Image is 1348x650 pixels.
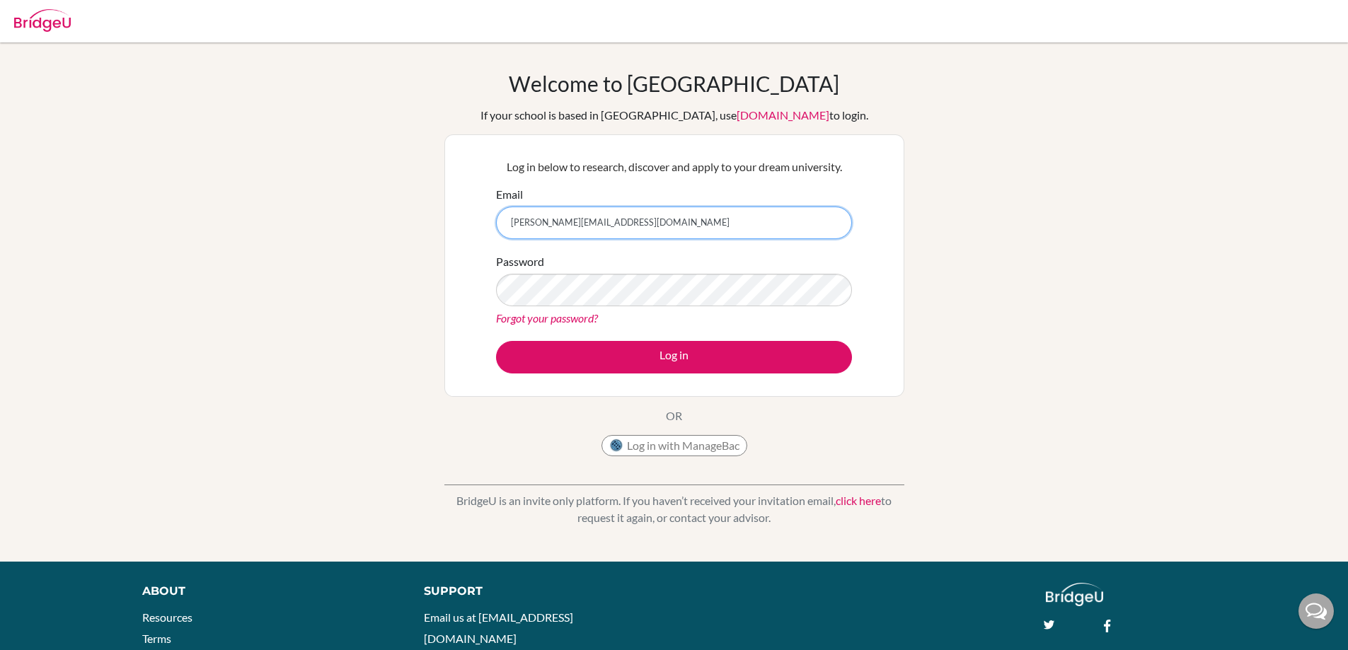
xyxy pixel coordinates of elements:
label: Email [496,186,523,203]
a: Forgot your password? [496,311,598,325]
a: [DOMAIN_NAME] [737,108,829,122]
span: Help [32,10,61,23]
a: Terms [142,632,171,645]
p: BridgeU is an invite only platform. If you haven’t received your invitation email, to request it ... [444,492,904,526]
button: Log in with ManageBac [601,435,747,456]
div: About [142,583,392,600]
img: logo_white@2x-f4f0deed5e89b7ecb1c2cc34c3e3d731f90f0f143d5ea2071677605dd97b5244.png [1046,583,1103,606]
button: Log in [496,341,852,373]
img: Bridge-U [14,9,71,32]
a: Email us at [EMAIL_ADDRESS][DOMAIN_NAME] [424,610,573,645]
label: Password [496,253,544,270]
h1: Welcome to [GEOGRAPHIC_DATA] [509,71,839,96]
p: OR [666,407,682,424]
a: click here [836,494,881,507]
div: If your school is based in [GEOGRAPHIC_DATA], use to login. [480,107,868,124]
p: Log in below to research, discover and apply to your dream university. [496,158,852,175]
div: Support [424,583,657,600]
a: Resources [142,610,192,624]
